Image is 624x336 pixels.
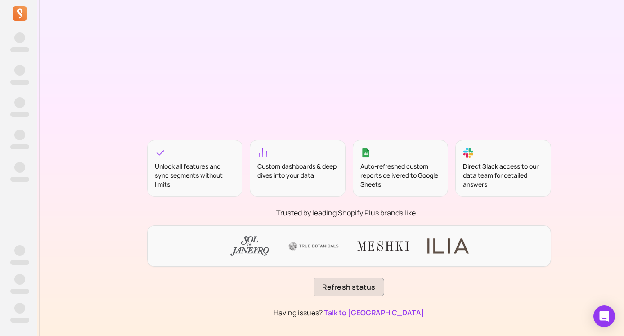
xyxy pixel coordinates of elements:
button: Talk to [GEOGRAPHIC_DATA] [324,307,424,318]
button: Refresh status [314,278,384,296]
span: ‌ [10,47,29,52]
span: ‌ [14,303,25,314]
div: Direct Slack access to our data team for detailed answers [463,162,543,189]
span: ‌ [14,274,25,285]
span: ‌ [14,130,25,140]
img: Meshki logo [357,233,409,259]
span: ‌ [14,245,25,256]
img: ILIA logo [427,233,469,259]
span: ‌ [10,318,29,323]
p: Trusted by leading Shopify Plus brands like … [147,207,551,218]
span: ‌ [10,112,29,117]
div: Auto-refreshed custom reports delivered to Google Sheets [360,162,441,189]
span: ‌ [14,97,25,108]
span: ‌ [10,260,29,265]
span: ‌ [14,162,25,173]
div: Open Intercom Messenger [593,305,615,327]
img: Sol de Janeiro logo [229,233,269,259]
span: ‌ [10,289,29,294]
span: ‌ [14,32,25,43]
p: Having issues? [147,307,551,318]
span: ‌ [14,65,25,76]
span: ‌ [10,177,29,182]
span: ‌ [10,80,29,85]
span: ‌ [10,144,29,149]
img: True Botanicals logo [287,233,339,259]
